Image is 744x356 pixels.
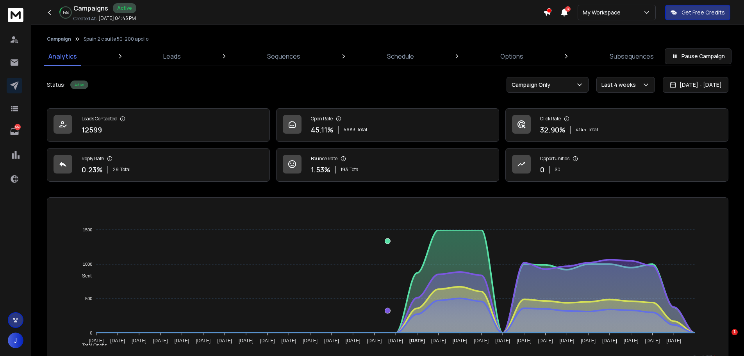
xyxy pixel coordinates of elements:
tspan: [DATE] [517,338,532,343]
tspan: [DATE] [175,338,189,343]
div: Active [70,81,88,89]
p: 0 [540,164,544,175]
p: Spain 2 c suite 50-200 apollo [84,36,148,42]
p: Leads [163,52,181,61]
iframe: Intercom live chat [715,329,734,348]
p: 1.53 % [311,164,330,175]
p: Click Rate [540,116,561,122]
tspan: [DATE] [602,338,617,343]
p: Leads Contacted [82,116,117,122]
tspan: [DATE] [453,338,467,343]
a: Opportunities0$0 [505,148,728,182]
tspan: 0 [90,331,92,335]
h1: Campaigns [73,4,108,13]
p: Open Rate [311,116,333,122]
tspan: [DATE] [495,338,510,343]
tspan: [DATE] [474,338,489,343]
tspan: [DATE] [388,338,403,343]
p: Sequences [267,52,300,61]
a: Open Rate45.11%5683Total [276,108,499,142]
p: 0.23 % [82,164,103,175]
span: 3 [565,6,571,12]
span: 29 [113,166,119,173]
p: 559 [14,124,21,130]
tspan: [DATE] [560,338,575,343]
p: [DATE] 04:45 PM [98,15,136,21]
p: 32.90 % [540,124,566,135]
span: 4145 [576,127,586,133]
p: Campaign Only [512,81,553,89]
span: 193 [341,166,348,173]
tspan: [DATE] [409,338,425,343]
tspan: [DATE] [196,338,211,343]
p: Options [500,52,523,61]
span: Total [350,166,360,173]
p: Opportunities [540,156,569,162]
tspan: [DATE] [666,338,681,343]
span: Sent [76,273,92,279]
p: Schedule [387,52,414,61]
button: Campaign [47,36,71,42]
p: Bounce Rate [311,156,337,162]
tspan: [DATE] [581,338,596,343]
tspan: [DATE] [110,338,125,343]
tspan: 500 [85,296,92,301]
tspan: [DATE] [132,338,146,343]
button: Pause Campaign [665,48,732,64]
p: Subsequences [610,52,654,61]
a: Options [496,47,528,66]
span: Total Opens [76,343,107,348]
tspan: [DATE] [153,338,168,343]
span: 1 [732,329,738,335]
a: Click Rate32.90%4145Total [505,108,728,142]
p: My Workspace [583,9,624,16]
button: Get Free Credits [665,5,730,20]
tspan: [DATE] [239,338,253,343]
tspan: [DATE] [217,338,232,343]
p: $ 0 [555,166,560,173]
a: Sequences [262,47,305,66]
p: 12599 [82,124,102,135]
div: Active [113,3,136,13]
a: 559 [7,124,22,140]
p: 45.11 % [311,124,334,135]
button: J [8,333,23,348]
tspan: [DATE] [346,338,360,343]
tspan: 1500 [83,227,92,232]
p: Last 4 weeks [601,81,639,89]
tspan: [DATE] [431,338,446,343]
tspan: [DATE] [260,338,275,343]
tspan: [DATE] [367,338,382,343]
p: Get Free Credits [682,9,725,16]
span: Total [588,127,598,133]
a: Leads [159,47,186,66]
tspan: 1000 [83,262,92,267]
a: Subsequences [605,47,658,66]
tspan: [DATE] [89,338,104,343]
tspan: [DATE] [303,338,318,343]
p: 14 % [63,10,69,15]
span: 5683 [344,127,355,133]
tspan: [DATE] [645,338,660,343]
a: Leads Contacted12599 [47,108,270,142]
tspan: [DATE] [324,338,339,343]
a: Reply Rate0.23%29Total [47,148,270,182]
p: Reply Rate [82,156,104,162]
p: Created At: [73,16,97,22]
tspan: [DATE] [624,338,639,343]
a: Schedule [382,47,419,66]
span: Total [357,127,367,133]
button: [DATE] - [DATE] [663,77,728,93]
tspan: [DATE] [538,338,553,343]
p: Analytics [48,52,77,61]
tspan: [DATE] [281,338,296,343]
span: Total [120,166,130,173]
a: Analytics [44,47,82,66]
p: Status: [47,81,66,89]
a: Bounce Rate1.53%193Total [276,148,499,182]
